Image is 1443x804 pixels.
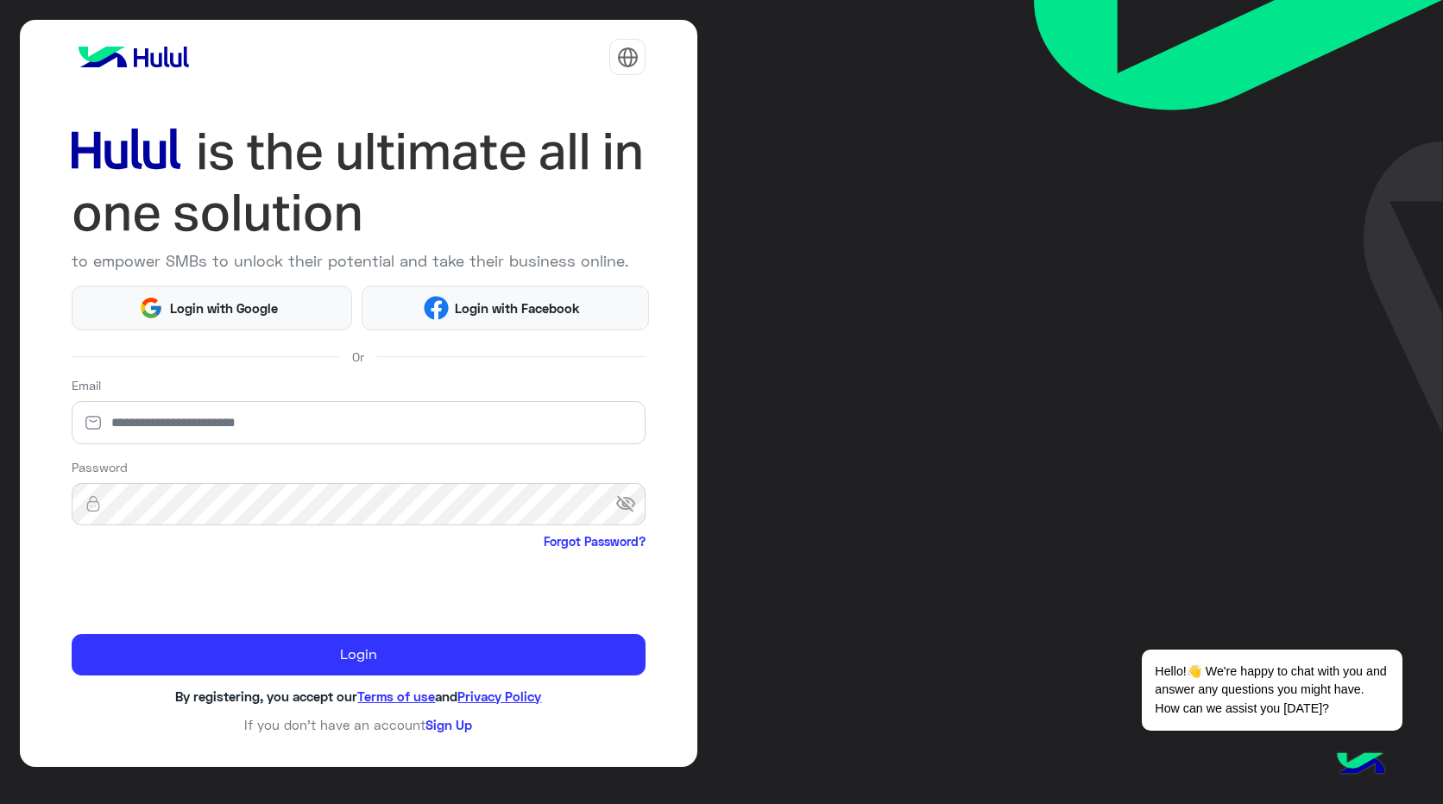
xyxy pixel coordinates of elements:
button: Login with Google [72,286,352,330]
iframe: reCAPTCHA [72,554,334,621]
img: Facebook [424,296,448,320]
img: Google [139,296,163,320]
p: to empower SMBs to unlock their potential and take their business online. [72,249,646,273]
img: hulul-logo.png [1331,735,1391,795]
img: email [72,414,115,431]
label: Password [72,458,128,476]
img: logo [72,40,196,74]
button: Login with Facebook [362,286,649,330]
button: Login [72,634,646,675]
span: Or [352,348,364,366]
img: hululLoginTitle_EN.svg [72,121,646,243]
img: lock [72,495,115,512]
a: Terms of use [357,688,435,704]
span: Hello!👋 We're happy to chat with you and answer any questions you might have. How can we assist y... [1142,650,1402,731]
img: tab [617,47,639,68]
a: Privacy Policy [457,688,541,704]
a: Sign Up [425,717,472,732]
span: visibility_off [615,489,646,520]
span: Login with Facebook [449,298,587,318]
a: Forgot Password? [544,532,646,550]
label: Email [72,376,101,394]
span: By registering, you accept our [175,688,357,704]
span: and [435,688,457,704]
span: Login with Google [163,298,284,318]
h6: If you don’t have an account [72,717,646,732]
